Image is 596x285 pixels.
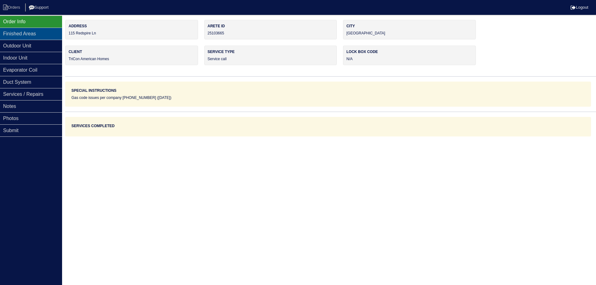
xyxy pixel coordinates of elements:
[69,23,195,29] label: Address
[65,20,198,39] div: 115 Redspire Ln
[343,20,476,39] div: [GEOGRAPHIC_DATA]
[25,3,54,12] li: Support
[208,23,334,29] label: Arete ID
[208,49,334,55] label: Service Type
[204,20,337,39] div: 25103665
[204,46,337,65] div: Service call
[69,49,195,55] label: Client
[346,49,472,55] label: Lock box code
[343,46,476,65] div: N/A
[571,5,588,10] a: Logout
[71,88,116,93] label: Special Instructions
[65,46,198,65] div: TriCon American Homes
[71,95,585,100] div: Gas code issues per company [PHONE_NUMBER] ([DATE])
[346,23,472,29] label: City
[71,123,115,129] label: Services Completed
